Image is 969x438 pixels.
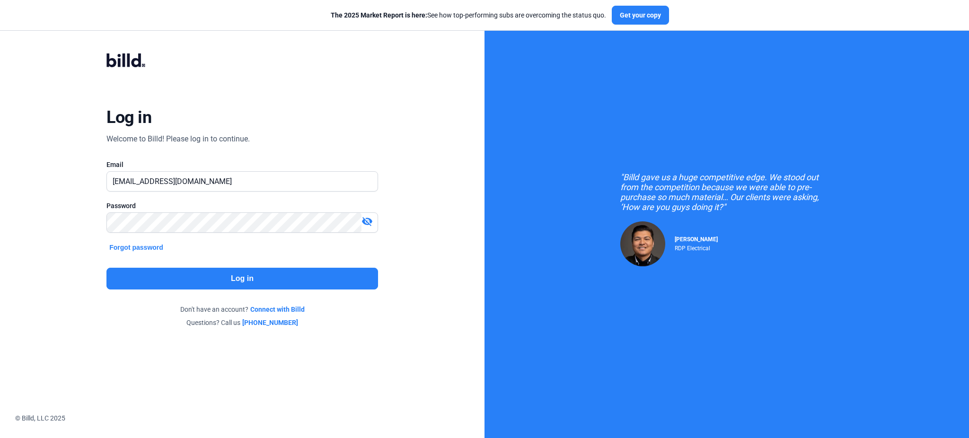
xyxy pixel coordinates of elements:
mat-icon: visibility_off [361,216,373,227]
div: "Billd gave us a huge competitive edge. We stood out from the competition because we were able to... [620,172,833,212]
span: [PERSON_NAME] [675,236,718,243]
div: Email [106,160,378,169]
img: Raul Pacheco [620,221,665,266]
div: Questions? Call us [106,318,378,327]
div: Password [106,201,378,210]
a: Connect with Billd [250,305,305,314]
div: Log in [106,107,151,128]
div: RDP Electrical [675,243,718,252]
a: [PHONE_NUMBER] [242,318,298,327]
div: Don't have an account? [106,305,378,314]
span: The 2025 Market Report is here: [331,11,427,19]
div: See how top-performing subs are overcoming the status quo. [331,10,606,20]
button: Forgot password [106,242,166,253]
div: Welcome to Billd! Please log in to continue. [106,133,250,145]
button: Get your copy [612,6,669,25]
button: Log in [106,268,378,289]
